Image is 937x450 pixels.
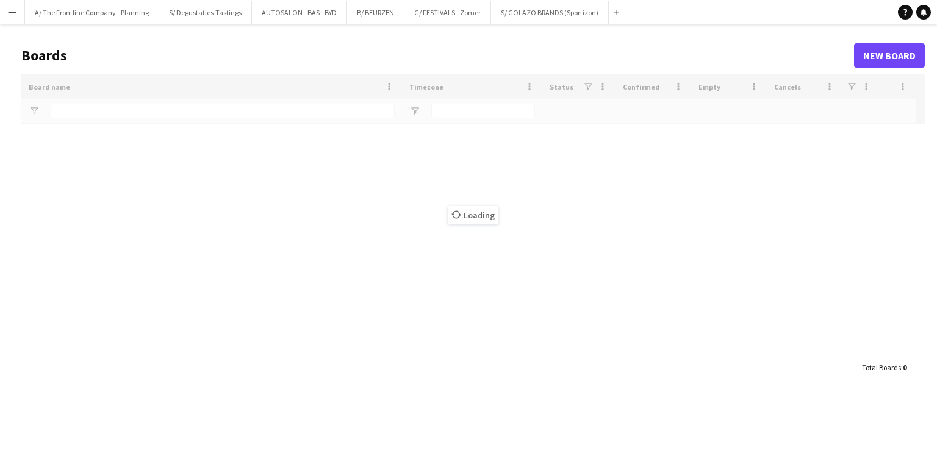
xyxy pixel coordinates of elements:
[491,1,609,24] button: S/ GOLAZO BRANDS (Sportizon)
[404,1,491,24] button: G/ FESTIVALS - Zomer
[347,1,404,24] button: B/ BEURZEN
[21,46,854,65] h1: Boards
[448,206,498,224] span: Loading
[862,355,906,379] div: :
[252,1,347,24] button: AUTOSALON - BAS - BYD
[159,1,252,24] button: S/ Degustaties-Tastings
[903,363,906,372] span: 0
[854,43,925,68] a: New Board
[862,363,901,372] span: Total Boards
[25,1,159,24] button: A/ The Frontline Company - Planning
